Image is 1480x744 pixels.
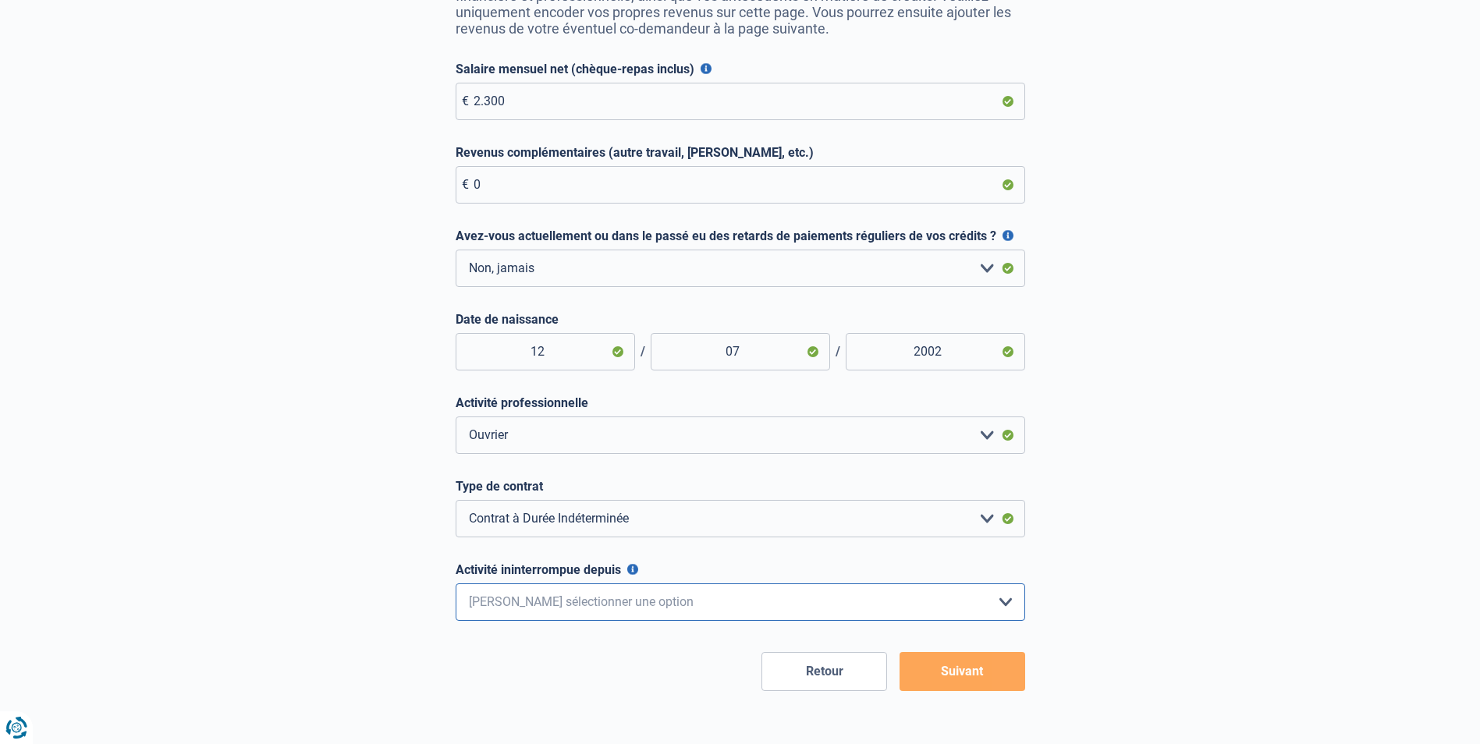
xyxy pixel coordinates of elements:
[456,562,1025,577] label: Activité ininterrompue depuis
[462,94,469,108] span: €
[1003,230,1013,241] button: Avez-vous actuellement ou dans le passé eu des retards de paiements réguliers de vos crédits ?
[456,145,1025,160] label: Revenus complémentaires (autre travail, [PERSON_NAME], etc.)
[456,312,1025,327] label: Date de naissance
[651,333,830,370] input: Mois (MM)
[900,652,1025,691] button: Suivant
[456,229,1025,243] label: Avez-vous actuellement ou dans le passé eu des retards de paiements réguliers de vos crédits ?
[761,652,887,691] button: Retour
[846,333,1025,370] input: Année (AAAA)
[462,177,469,192] span: €
[830,344,846,359] span: /
[635,344,651,359] span: /
[627,564,638,575] button: Activité ininterrompue depuis
[4,518,5,519] img: Advertisement
[456,395,1025,410] label: Activité professionnelle
[701,63,712,74] button: Salaire mensuel net (chèque-repas inclus)
[456,62,1025,76] label: Salaire mensuel net (chèque-repas inclus)
[456,333,635,370] input: Jour (JJ)
[456,479,1025,494] label: Type de contrat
